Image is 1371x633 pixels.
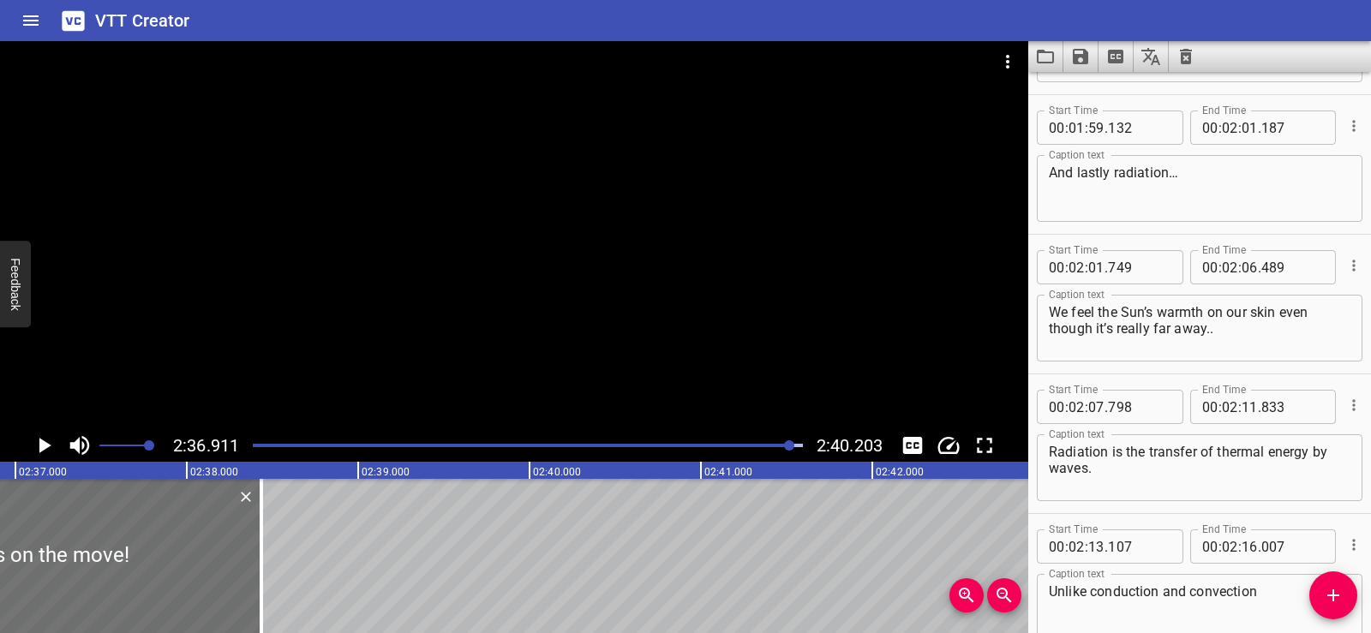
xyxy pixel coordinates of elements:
[1222,250,1238,284] input: 02
[1343,243,1362,288] div: Cue Options
[1218,390,1222,424] span: :
[1069,110,1085,145] input: 01
[1343,383,1362,427] div: Cue Options
[1049,304,1350,353] textarea: We feel the Sun’s warmth on our skin even though it’s really far away..
[1222,110,1238,145] input: 02
[144,440,154,451] span: Set video volume
[1105,110,1108,145] span: .
[1261,390,1324,424] input: 833
[1049,250,1065,284] input: 00
[1238,250,1242,284] span: :
[1242,529,1258,564] input: 16
[253,444,803,447] div: Play progress
[1065,390,1069,424] span: :
[1049,164,1350,213] textarea: And lastly radiation…
[1222,390,1238,424] input: 02
[1222,529,1238,564] input: 02
[1069,529,1085,564] input: 02
[1134,41,1169,72] button: Translate captions
[1065,250,1069,284] span: :
[1343,104,1362,148] div: Cue Options
[1242,110,1258,145] input: 01
[1309,571,1357,619] button: Add Cue
[968,429,1001,462] div: Toggle Full Screen
[1343,534,1365,556] button: Cue Options
[1049,110,1065,145] input: 00
[1238,529,1242,564] span: :
[63,429,96,462] button: Toggle mute
[95,7,190,34] h6: VTT Creator
[987,578,1021,612] button: Zoom Out
[1238,390,1242,424] span: :
[968,429,1001,462] button: Toggle fullscreen
[190,466,238,478] text: 02:38.000
[173,435,239,456] span: Current Time
[1108,390,1170,424] input: 798
[1035,46,1056,67] svg: Load captions from file
[1085,110,1088,145] span: :
[1099,41,1134,72] button: Extract captions from video
[1049,529,1065,564] input: 00
[1085,250,1088,284] span: :
[1105,250,1108,284] span: .
[1176,46,1196,67] svg: Clear captions
[1069,250,1085,284] input: 02
[1169,41,1203,72] button: Clear captions
[1343,394,1365,416] button: Cue Options
[362,466,410,478] text: 02:39.000
[1070,46,1091,67] svg: Save captions to file
[1258,250,1261,284] span: .
[932,429,965,462] div: Playback Speed
[1258,529,1261,564] span: .
[817,435,883,456] span: 2:40.203
[1085,529,1088,564] span: :
[896,429,929,462] button: Toggle captions
[1218,250,1222,284] span: :
[1063,41,1099,72] button: Save captions to file
[1218,110,1222,145] span: :
[1261,110,1324,145] input: 187
[1065,110,1069,145] span: :
[1088,250,1105,284] input: 01
[1343,523,1362,567] div: Cue Options
[1108,529,1170,564] input: 107
[1049,444,1350,493] textarea: Radiation is the transfer of thermal energy by waves.
[19,466,67,478] text: 02:37.000
[1258,390,1261,424] span: .
[235,486,257,508] button: Delete
[1343,254,1365,277] button: Cue Options
[1202,529,1218,564] input: 00
[1085,390,1088,424] span: :
[27,429,60,462] button: Play/Pause
[932,429,965,462] button: Change Playback Speed
[1261,250,1324,284] input: 489
[949,578,984,612] button: Zoom In
[1049,390,1065,424] input: 00
[1258,110,1261,145] span: .
[1108,250,1170,284] input: 749
[1088,390,1105,424] input: 07
[1028,41,1063,72] button: Load captions from file
[1202,250,1218,284] input: 00
[1343,115,1365,137] button: Cue Options
[1105,46,1126,67] svg: Extract captions from video
[987,41,1028,82] button: Video Options
[1242,390,1258,424] input: 11
[1202,390,1218,424] input: 00
[1105,390,1108,424] span: .
[1105,529,1108,564] span: .
[1202,110,1218,145] input: 00
[876,466,924,478] text: 02:42.000
[1088,110,1105,145] input: 59
[533,466,581,478] text: 02:40.000
[1065,529,1069,564] span: :
[1141,46,1161,67] svg: Translate captions
[1261,529,1324,564] input: 007
[1049,583,1350,632] textarea: Unlike conduction and convection
[235,486,254,508] div: Delete Cue
[1242,250,1258,284] input: 06
[1218,529,1222,564] span: :
[1088,529,1105,564] input: 13
[1069,390,1085,424] input: 02
[704,466,752,478] text: 02:41.000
